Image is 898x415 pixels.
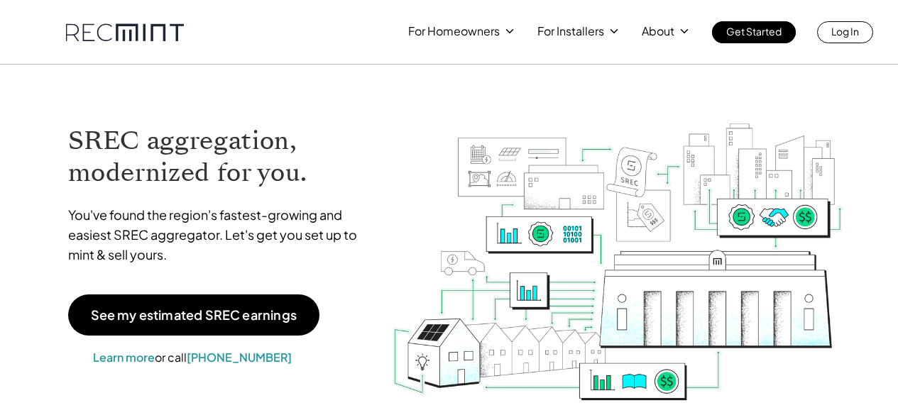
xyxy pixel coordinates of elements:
[642,21,674,41] p: About
[391,86,844,404] img: RECmint value cycle
[537,21,604,41] p: For Installers
[408,21,500,41] p: For Homeowners
[817,21,873,43] a: Log In
[68,205,371,265] p: You've found the region's fastest-growing and easiest SREC aggregator. Let's get you set up to mi...
[712,21,796,43] a: Get Started
[68,294,319,336] a: See my estimated SREC earnings
[68,125,371,189] h1: SREC aggregation, modernized for you.
[155,350,187,365] span: or call
[93,350,155,365] a: Learn more
[726,21,782,41] p: Get Started
[831,21,859,41] p: Log In
[91,309,297,321] p: See my estimated SREC earnings
[187,350,292,365] a: [PHONE_NUMBER]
